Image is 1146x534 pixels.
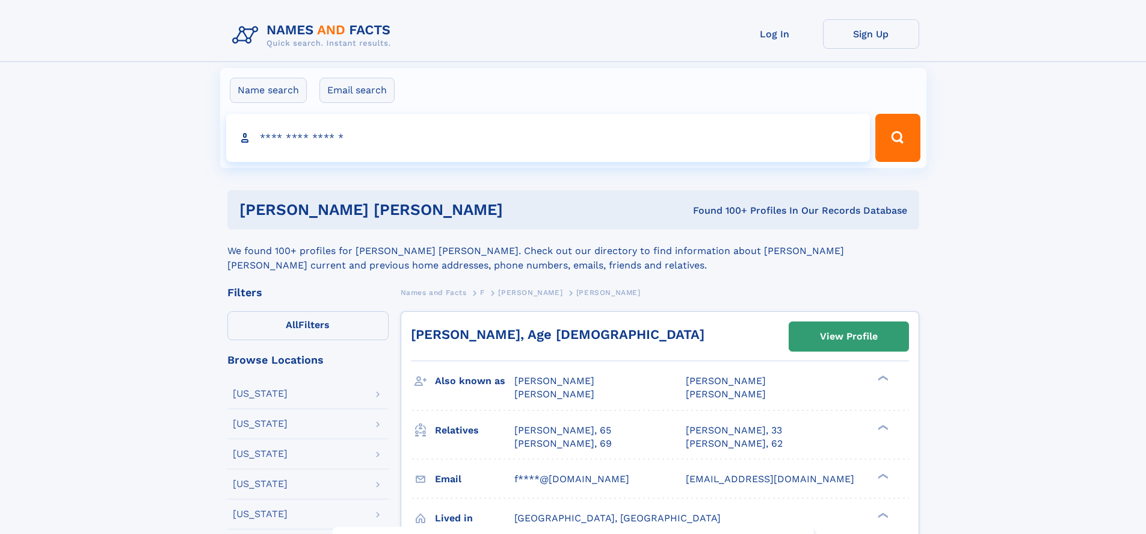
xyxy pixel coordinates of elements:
[514,437,612,450] a: [PERSON_NAME], 69
[823,19,919,49] a: Sign Up
[227,355,389,365] div: Browse Locations
[727,19,823,49] a: Log In
[498,288,562,297] span: [PERSON_NAME]
[598,204,907,217] div: Found 100+ Profiles In Our Records Database
[498,285,562,300] a: [PERSON_NAME]
[227,19,401,52] img: Logo Names and Facts
[514,375,594,387] span: [PERSON_NAME]
[233,509,288,519] div: [US_STATE]
[875,114,920,162] button: Search Button
[875,423,889,431] div: ❯
[233,449,288,459] div: [US_STATE]
[411,327,704,342] a: [PERSON_NAME], Age [DEMOGRAPHIC_DATA]
[227,287,389,298] div: Filters
[686,473,854,485] span: [EMAIL_ADDRESS][DOMAIN_NAME]
[875,472,889,480] div: ❯
[233,419,288,429] div: [US_STATE]
[233,479,288,489] div: [US_STATE]
[789,322,908,351] a: View Profile
[435,469,514,489] h3: Email
[401,285,467,300] a: Names and Facts
[686,388,766,400] span: [PERSON_NAME]
[233,389,288,399] div: [US_STATE]
[514,512,721,524] span: [GEOGRAPHIC_DATA], [GEOGRAPHIC_DATA]
[480,288,485,297] span: F
[286,319,298,331] span: All
[227,311,389,340] label: Filters
[230,78,307,103] label: Name search
[576,288,641,297] span: [PERSON_NAME]
[239,202,598,217] h1: [PERSON_NAME] [PERSON_NAME]
[686,437,783,450] a: [PERSON_NAME], 62
[686,424,782,437] a: [PERSON_NAME], 33
[820,323,878,350] div: View Profile
[435,420,514,441] h3: Relatives
[435,508,514,529] h3: Lived in
[480,285,485,300] a: F
[875,374,889,382] div: ❯
[226,114,870,162] input: search input
[227,229,919,273] div: We found 100+ profiles for [PERSON_NAME] [PERSON_NAME]. Check out our directory to find informati...
[514,388,594,400] span: [PERSON_NAME]
[435,371,514,391] h3: Also known as
[686,375,766,387] span: [PERSON_NAME]
[875,511,889,519] div: ❯
[514,424,611,437] a: [PERSON_NAME], 65
[319,78,395,103] label: Email search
